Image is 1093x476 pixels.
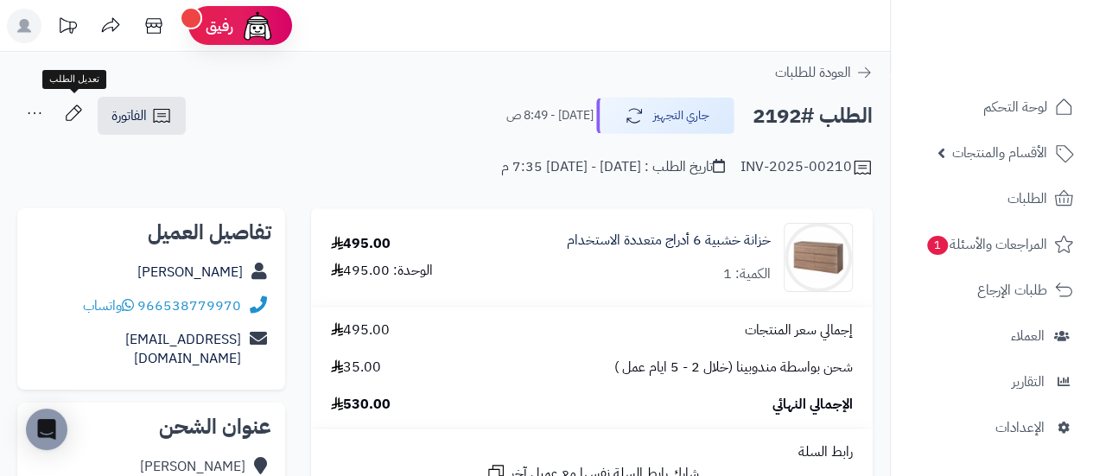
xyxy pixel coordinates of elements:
[506,107,594,124] small: [DATE] - 8:49 ص
[206,16,233,36] span: رفيق
[901,178,1083,219] a: الطلبات
[331,261,433,281] div: الوحدة: 495.00
[901,407,1083,448] a: الإعدادات
[901,361,1083,403] a: التقارير
[137,262,243,282] a: [PERSON_NAME]
[240,9,275,43] img: ai-face.png
[331,358,381,378] span: 35.00
[318,442,866,462] div: رابط السلة
[596,98,734,134] button: جاري التجهيز
[723,264,771,284] div: الكمية: 1
[901,315,1083,357] a: العملاء
[98,97,186,135] a: الفاتورة
[785,223,852,292] img: 1752135643-1752058398-1(9)-1000x1000-90x90.jpg
[995,416,1045,440] span: الإعدادات
[46,9,89,48] a: تحديثات المنصة
[901,86,1083,128] a: لوحة التحكم
[1007,187,1047,211] span: الطلبات
[775,62,873,83] a: العودة للطلبات
[31,222,271,243] h2: تفاصيل العميل
[983,95,1047,119] span: لوحة التحكم
[26,409,67,450] div: Open Intercom Messenger
[772,395,853,415] span: الإجمالي النهائي
[977,278,1047,302] span: طلبات الإرجاع
[331,321,390,340] span: 495.00
[111,105,147,126] span: الفاتورة
[775,62,851,83] span: العودة للطلبات
[42,70,106,89] div: تعديل الطلب
[925,232,1047,257] span: المراجعات والأسئلة
[927,236,948,255] span: 1
[753,98,873,134] h2: الطلب #2192
[125,329,241,370] a: [EMAIL_ADDRESS][DOMAIN_NAME]
[137,295,241,316] a: 966538779970
[1012,370,1045,394] span: التقارير
[901,224,1083,265] a: المراجعات والأسئلة1
[331,234,391,254] div: 495.00
[31,416,271,437] h2: عنوان الشحن
[614,358,853,378] span: شحن بواسطة مندوبينا (خلال 2 - 5 ايام عمل )
[501,157,725,177] div: تاريخ الطلب : [DATE] - [DATE] 7:35 م
[567,231,771,251] a: خزانة خشبية 6 أدراج متعددة الاستخدام
[331,395,391,415] span: 530.00
[83,295,134,316] a: واتساب
[745,321,853,340] span: إجمالي سعر المنتجات
[740,157,873,178] div: INV-2025-00210
[952,141,1047,165] span: الأقسام والمنتجات
[1011,324,1045,348] span: العملاء
[901,270,1083,311] a: طلبات الإرجاع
